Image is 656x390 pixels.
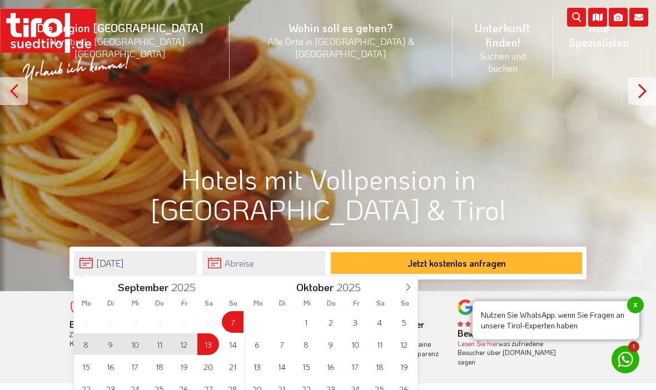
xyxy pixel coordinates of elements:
input: Anreise [74,251,197,275]
span: Oktober 14, 2025 [271,356,292,377]
small: Nordtirol - [GEOGRAPHIC_DATA] - [GEOGRAPHIC_DATA] [24,35,216,59]
span: September [118,282,168,293]
div: Zahlung erfolgt vor Ort. Direkter Kontakt mit dem Gastgeber [69,320,182,348]
span: Fr [172,299,197,307]
span: Mo [246,299,270,307]
i: Karte öffnen [588,8,607,27]
span: Oktober 13, 2025 [246,356,268,377]
span: September 14, 2025 [222,333,243,355]
span: Oktober 1, 2025 [295,311,317,333]
span: September 16, 2025 [100,356,121,377]
span: Mo [74,299,98,307]
h1: Hotels mit Vollpension in [GEOGRAPHIC_DATA] & Tirol [69,163,587,224]
a: Lesen Sie hier [458,339,499,348]
span: September 4, 2025 [148,311,170,333]
span: Nutzen Sie WhatsApp, wenn Sie Fragen an unsere Tirol-Experten haben [473,301,639,339]
span: Di [270,299,295,307]
span: Oktober 6, 2025 [246,333,268,355]
b: - 445 Bewertungen [458,317,518,339]
span: September 18, 2025 [148,356,170,377]
span: Oktober 11, 2025 [369,333,390,355]
span: September 13, 2025 [197,333,219,355]
span: September 20, 2025 [197,356,219,377]
span: September 6, 2025 [197,311,219,333]
input: Year [168,280,205,294]
span: Oktober 9, 2025 [320,333,341,355]
a: Alle Spezialisten [553,8,645,62]
span: September 21, 2025 [222,356,243,377]
span: Do [319,299,344,307]
span: September 1, 2025 [75,311,97,333]
span: Oktober 18, 2025 [369,356,390,377]
a: 1 Nutzen Sie WhatsApp, wenn Sie Fragen an unsere Tirol-Experten habenx [612,346,639,373]
span: x [627,297,644,313]
span: Oktober 4, 2025 [369,311,390,333]
span: Oktober 8, 2025 [295,333,317,355]
span: Oktober 3, 2025 [344,311,366,333]
span: September 17, 2025 [124,356,146,377]
span: Oktober 19, 2025 [393,356,415,377]
span: Oktober 7, 2025 [271,333,292,355]
b: Bei uns ist Ihr Urlaub sicher [69,318,178,330]
span: September 15, 2025 [75,356,97,377]
span: 1 [628,341,639,352]
span: Sa [197,299,221,307]
input: Abreise [202,251,325,275]
span: September 8, 2025 [75,333,97,355]
span: Mi [123,299,147,307]
span: Oktober 16, 2025 [320,356,341,377]
button: Jetzt kostenlos anfragen [331,252,582,274]
div: was zufriedene Besucher über [DOMAIN_NAME] sagen [458,339,570,367]
span: September 9, 2025 [100,333,121,355]
span: September 12, 2025 [173,333,195,355]
a: Wohin soll es gehen?Alle Orte in [GEOGRAPHIC_DATA] & [GEOGRAPHIC_DATA] [230,8,453,72]
a: Unterkunft finden!Suchen und buchen [453,8,553,86]
span: Di [98,299,123,307]
span: Fr [344,299,369,307]
span: Oktober 2, 2025 [320,311,341,333]
span: Sa [369,299,393,307]
span: September 11, 2025 [148,333,170,355]
span: September 19, 2025 [173,356,195,377]
span: Oktober 5, 2025 [393,311,415,333]
span: September 2, 2025 [100,311,121,333]
span: So [221,299,246,307]
input: Year [334,280,370,294]
span: Do [147,299,172,307]
i: Kontakt [629,8,648,27]
span: Oktober 15, 2025 [295,356,317,377]
span: Oktober 17, 2025 [344,356,366,377]
span: So [393,299,418,307]
a: Die Region [GEOGRAPHIC_DATA]Nordtirol - [GEOGRAPHIC_DATA] - [GEOGRAPHIC_DATA] [11,8,230,72]
span: September 5, 2025 [173,311,195,333]
span: Mi [295,299,319,307]
small: Suchen und buchen [466,49,539,74]
span: Oktober 12, 2025 [393,333,415,355]
span: September 3, 2025 [124,311,146,333]
small: Alle Orte in [GEOGRAPHIC_DATA] & [GEOGRAPHIC_DATA] [243,35,440,59]
i: Fotogalerie [609,8,628,27]
span: Oktober [296,282,334,293]
span: September 10, 2025 [124,333,146,355]
span: Oktober 10, 2025 [344,333,366,355]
